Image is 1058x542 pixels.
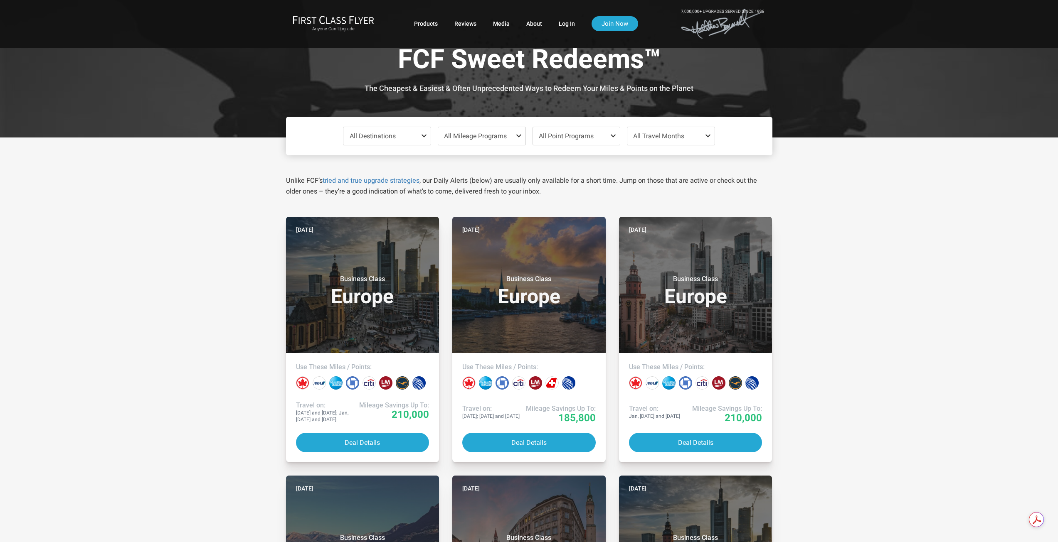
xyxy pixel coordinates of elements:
[296,225,313,234] time: [DATE]
[462,376,476,390] div: Air Canada miles
[293,15,374,24] img: First Class Flyer
[293,26,374,32] small: Anyone Can Upgrade
[311,275,414,283] small: Business Class
[296,376,309,390] div: Air Canada miles
[512,376,525,390] div: Citi points
[296,363,429,371] h4: Use These Miles / Points:
[293,15,374,32] a: First Class FlyerAnyone Can Upgrade
[296,433,429,452] button: Deal Details
[496,376,509,390] div: Chase points
[539,132,594,140] span: All Point Programs
[526,16,542,31] a: About
[329,376,343,390] div: Amex points
[629,433,762,452] button: Deal Details
[629,376,642,390] div: Air Canada miles
[662,376,676,390] div: Amex points
[592,16,638,31] a: Join Now
[350,132,396,140] span: All Destinations
[286,175,772,197] p: Unlike FCF’s , our Daily Alerts (below) are usually only available for a short time. Jump on thos...
[712,376,725,390] div: LifeMiles
[414,16,438,31] a: Products
[629,275,762,307] h3: Europe
[462,363,596,371] h4: Use These Miles / Points:
[454,16,476,31] a: Reviews
[313,376,326,390] div: All Nippon miles
[529,376,542,390] div: LifeMiles
[729,376,742,390] div: Lufthansa miles
[644,534,747,542] small: Business Class
[286,217,439,462] a: [DATE]Business ClassEuropeUse These Miles / Points:Travel on:[DATE] and [DATE]; Jan, [DATE] and [...
[462,275,596,307] h3: Europe
[292,45,766,77] h1: FCF Sweet Redeems™
[323,177,419,184] a: tried and true upgrade strategies
[629,484,646,493] time: [DATE]
[695,376,709,390] div: Citi points
[629,225,646,234] time: [DATE]
[745,376,759,390] div: United miles
[646,376,659,390] div: All Nippon miles
[644,275,747,283] small: Business Class
[452,217,606,462] a: [DATE]Business ClassEuropeUse These Miles / Points:Travel on:[DATE]; [DATE] and [DATE]Mileage Sav...
[346,376,359,390] div: Chase points
[396,376,409,390] div: Lufthansa miles
[477,534,581,542] small: Business Class
[292,84,766,93] h3: The Cheapest & Easiest & Often Unprecedented Ways to Redeem Your Miles & Points on the Planet
[462,225,480,234] time: [DATE]
[562,376,575,390] div: United miles
[462,484,480,493] time: [DATE]
[679,376,692,390] div: Chase points
[444,132,507,140] span: All Mileage Programs
[477,275,581,283] small: Business Class
[559,16,575,31] a: Log In
[619,217,772,462] a: [DATE]Business ClassEuropeUse These Miles / Points:Travel on:Jan, [DATE] and [DATE]Mileage Saving...
[493,16,510,31] a: Media
[296,275,429,307] h3: Europe
[296,484,313,493] time: [DATE]
[629,363,762,371] h4: Use These Miles / Points:
[379,376,392,390] div: LifeMiles
[412,376,426,390] div: United miles
[311,534,414,542] small: Business Class
[479,376,492,390] div: Amex points
[363,376,376,390] div: Citi points
[462,433,596,452] button: Deal Details
[545,376,559,390] div: Swiss miles
[633,132,684,140] span: All Travel Months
